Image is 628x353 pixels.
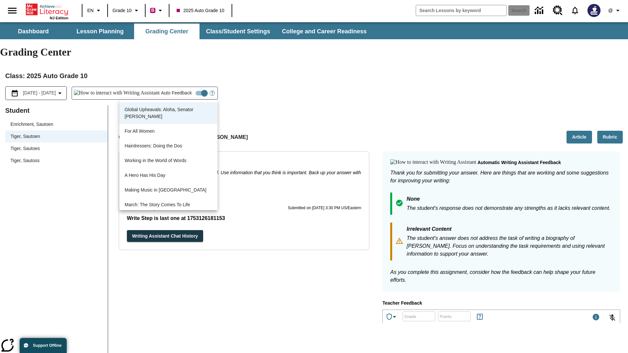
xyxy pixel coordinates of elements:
p: A Hero Has His Day [125,172,212,179]
p: Global Upheavals: Aloha, Senator [PERSON_NAME] [125,106,212,120]
p: March: The Story Comes To Life [125,201,212,208]
p: For All Women [125,128,212,135]
p: Working in the World of Words [125,157,212,164]
p: Hairdressers: Doing the Dos [125,143,212,149]
p: Making Music in [GEOGRAPHIC_DATA] [125,187,212,193]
